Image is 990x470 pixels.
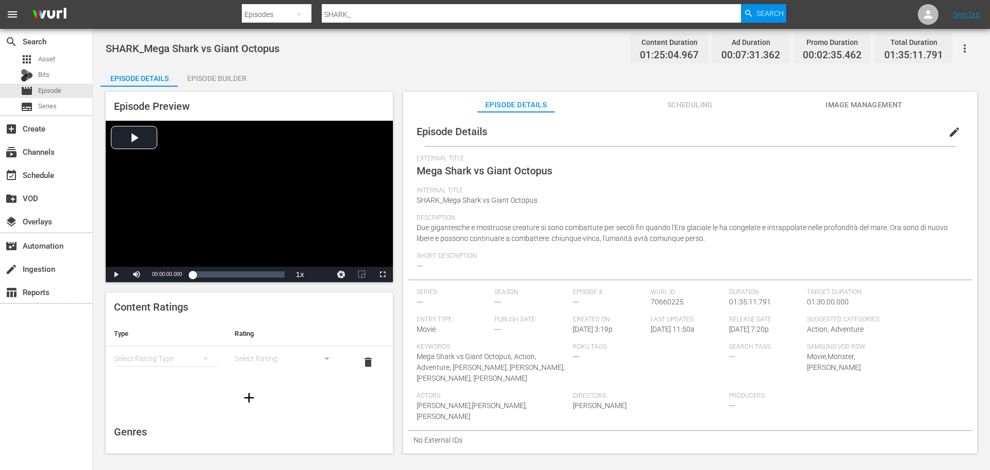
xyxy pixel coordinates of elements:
span: Genres [114,426,147,438]
span: Wurl ID: [651,288,724,297]
span: Duration: [729,288,802,297]
span: Roku Tags: [573,343,724,351]
div: Episode Details [101,66,178,91]
span: Entry Type: [417,316,490,324]
span: 01:30:00.000 [807,298,849,306]
span: --- [494,298,501,306]
span: Image Management [826,99,903,111]
span: Episode [38,86,61,96]
span: Directors [573,392,724,400]
span: Mega Shark vs Giant Octopus [417,165,552,177]
span: Episode [21,85,33,97]
span: 70660225 [651,298,684,306]
button: Jump To Time [331,267,352,282]
span: Series [21,101,33,113]
span: Ingestion [5,263,18,275]
span: SHARK_Mega Shark vs Giant Octopus [417,196,537,204]
span: Episode Preview [114,100,190,112]
span: Automation [5,240,18,252]
span: --- [417,262,423,270]
button: Search [741,4,786,23]
span: Episode Details [417,125,487,138]
th: Rating [226,321,347,346]
span: [DATE] 3:19p [573,325,613,333]
span: Target Duration: [807,288,958,297]
button: edit [942,120,967,144]
span: 01:25:04.967 [640,50,699,61]
span: Release Date: [729,316,802,324]
span: --- [573,352,579,361]
span: Created On: [573,316,646,324]
span: Scheduling [651,99,729,111]
span: delete [362,356,374,368]
span: --- [573,298,579,306]
span: Samsung VOD Row: [807,343,880,351]
span: menu [6,8,19,21]
span: --- [729,352,735,361]
span: VOD [5,192,18,205]
th: Type [106,321,226,346]
span: [PERSON_NAME],[PERSON_NAME],[PERSON_NAME] [417,401,527,420]
div: Progress Bar [192,271,284,278]
span: 00:00:00.000 [152,271,182,277]
button: Picture-in-Picture [352,267,372,282]
span: 01:35:11.791 [729,298,771,306]
span: SHARK_Mega Shark vs Giant Octopus [106,42,279,55]
div: Promo Duration [803,35,862,50]
span: Season: [494,288,568,297]
span: Series [38,101,57,111]
span: Mega Shark vs Giant Octopus, Action, Adventure, [PERSON_NAME], [PERSON_NAME], [PERSON_NAME], [PER... [417,352,565,382]
span: Overlays [5,216,18,228]
span: Short Description [417,252,959,261]
div: No External IDs [408,431,972,449]
span: [PERSON_NAME] [573,401,626,410]
span: Schedule [5,169,18,182]
button: delete [356,350,381,375]
span: Episode #: [573,288,646,297]
div: Bits [21,69,33,82]
div: Episode Builder [178,66,255,91]
span: [DATE] 11:50a [651,325,695,333]
div: Video Player [106,121,393,282]
span: Reports [5,286,18,299]
span: Channels [5,146,18,158]
span: 01:35:11.791 [884,50,943,61]
span: 00:07:31.362 [721,50,780,61]
span: Search [5,36,18,48]
button: Episode Details [101,66,178,87]
span: --- [417,298,423,306]
span: Search Tags: [729,343,802,351]
span: Movie [417,325,436,333]
span: Content Ratings [114,301,188,313]
span: Series: [417,288,490,297]
button: Episode Builder [178,66,255,87]
button: Mute [126,267,147,282]
span: Due gigantesche e mostruose creature si sono combattute per secoli fin quando l'Era glaciale le h... [417,223,948,242]
span: Last Updated: [651,316,724,324]
span: --- [494,325,501,333]
div: Total Duration [884,35,943,50]
span: Asset [21,53,33,66]
span: Internal Title [417,187,959,195]
button: Fullscreen [372,267,393,282]
span: External Title [417,155,959,163]
span: Asset [38,54,55,64]
span: Suggested Categories: [807,316,958,324]
div: Content Duration [640,35,699,50]
span: Actors [417,392,568,400]
span: Create [5,123,18,135]
span: Keywords: [417,343,568,351]
span: edit [948,126,961,138]
span: --- [729,401,735,410]
span: Producers [729,392,880,400]
div: Ad Duration [721,35,780,50]
img: ans4CAIJ8jUAAAAAAAAAAAAAAAAAAAAAAAAgQb4GAAAAAAAAAAAAAAAAAAAAAAAAJMjXAAAAAAAAAAAAAAAAAAAAAAAAgAT5G... [25,3,74,27]
span: Search [756,4,784,23]
button: Play [106,267,126,282]
span: 00:02:35.462 [803,50,862,61]
span: Publish Date: [494,316,568,324]
span: Action, Adventure [807,325,864,333]
a: Sign Out [953,10,980,19]
span: Bits [38,70,49,80]
span: Description [417,214,959,222]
